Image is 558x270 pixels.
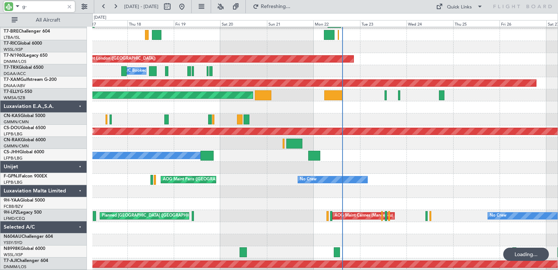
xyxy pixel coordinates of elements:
[4,65,19,70] span: T7-TRX
[4,29,19,34] span: T7-BRE
[74,53,156,64] div: AOG Maint London ([GEOGRAPHIC_DATA])
[4,138,21,142] span: CN-RAK
[4,235,22,239] span: N604AU
[4,65,43,70] a: T7-TRXGlobal 6500
[4,53,47,58] a: T7-N1960Legacy 650
[4,252,23,258] a: WSSL/XSP
[124,3,158,10] span: [DATE] - [DATE]
[127,20,174,27] div: Thu 18
[4,114,45,118] a: CN-KASGlobal 5000
[4,150,44,154] a: CS-JHHGlobal 6000
[4,174,47,179] a: F-GPNJFalcon 900EX
[4,240,22,245] a: YSSY/SYD
[4,78,20,82] span: T7-XAM
[4,259,17,263] span: T7-AJI
[4,131,23,137] a: LFPB/LBG
[4,95,25,101] a: WMSA/SZB
[4,150,19,154] span: CS-JHH
[260,4,291,9] span: Refreshing...
[124,65,147,76] div: A/C Booked
[4,198,45,203] a: 9H-YAAGlobal 5000
[174,20,220,27] div: Fri 19
[432,1,486,12] button: Quick Links
[4,78,57,82] a: T7-XAMGulfstream G-200
[406,20,453,27] div: Wed 24
[4,90,32,94] a: T7-ELLYG-550
[300,174,317,185] div: No Crew
[447,4,472,11] div: Quick Links
[4,83,25,89] a: DNAA/ABV
[4,41,17,46] span: T7-RIC
[503,248,549,261] div: Loading...
[4,90,20,94] span: T7-ELLY
[4,264,26,270] a: DNMM/LOS
[360,20,406,27] div: Tue 23
[4,174,19,179] span: F-GPNJ
[22,1,64,12] input: A/C (Reg. or Type)
[102,210,205,221] div: Planned [GEOGRAPHIC_DATA] ([GEOGRAPHIC_DATA])
[19,18,77,23] span: All Aircraft
[4,35,20,40] a: LTBA/ISL
[4,155,23,161] a: LFPB/LBG
[4,41,42,46] a: T7-RICGlobal 6000
[4,216,25,221] a: LFMD/CEQ
[4,247,45,251] a: N8998KGlobal 6000
[4,47,23,52] a: WSSL/XSP
[4,119,29,125] a: GMMN/CMN
[81,20,127,27] div: Wed 17
[4,204,23,209] a: FCBB/BZV
[4,53,24,58] span: T7-N1960
[249,1,293,12] button: Refreshing...
[313,20,360,27] div: Mon 22
[163,174,240,185] div: AOG Maint Paris ([GEOGRAPHIC_DATA])
[500,20,546,27] div: Fri 26
[4,114,20,118] span: CN-KAS
[453,20,500,27] div: Thu 25
[4,126,21,130] span: CS-DOU
[490,210,507,221] div: No Crew
[220,20,267,27] div: Sat 20
[94,15,106,21] div: [DATE]
[8,14,79,26] button: All Aircraft
[4,59,26,64] a: DNMM/LOS
[4,259,48,263] a: T7-AJIChallenger 604
[4,143,29,149] a: GMMN/CMN
[267,20,313,27] div: Sun 21
[4,247,20,251] span: N8998K
[4,138,46,142] a: CN-RAKGlobal 6000
[4,29,50,34] a: T7-BREChallenger 604
[4,198,20,203] span: 9H-YAA
[335,210,393,221] div: AOG Maint Cannes (Mandelieu)
[4,180,23,185] a: LFPB/LBG
[4,210,42,215] a: 9H-LPZLegacy 500
[4,126,46,130] a: CS-DOUGlobal 6500
[4,235,53,239] a: N604AUChallenger 604
[4,210,18,215] span: 9H-LPZ
[4,71,26,76] a: DGAA/ACC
